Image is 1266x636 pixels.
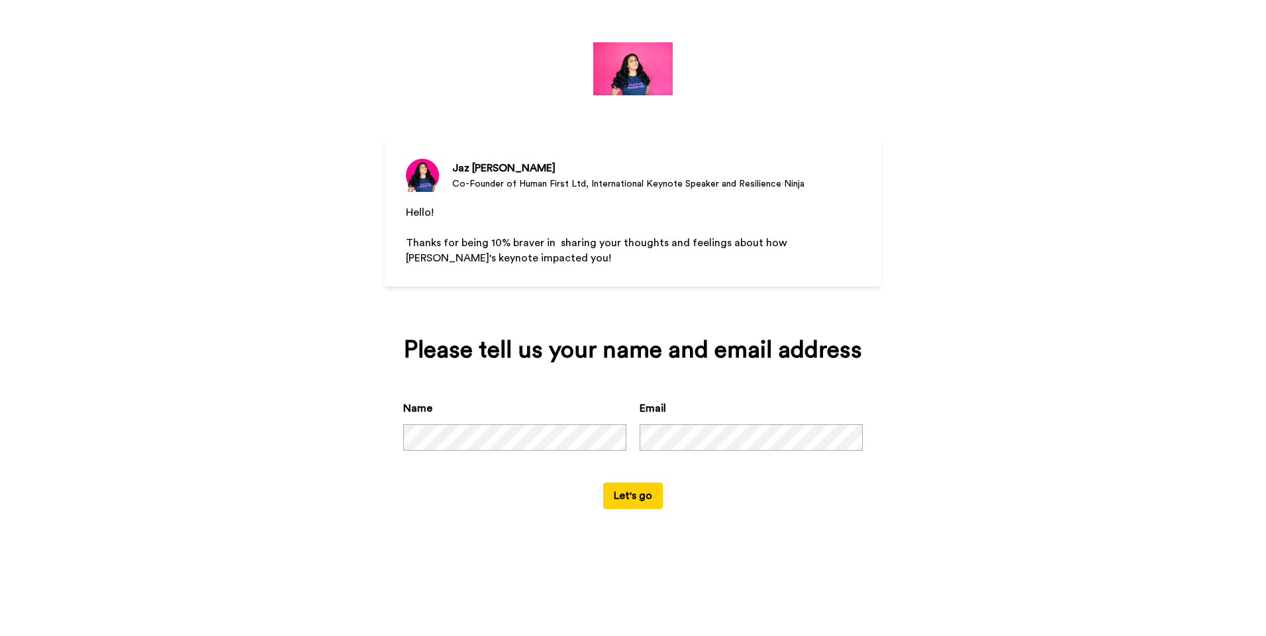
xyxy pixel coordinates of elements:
[452,177,804,191] div: Co-Founder of Human First Ltd, International Keynote Speaker and Resilience Ninja
[406,238,790,263] span: Thanks for being 10% braver in sharing your thoughts and feelings about how [PERSON_NAME]'s keyno...
[593,42,673,95] img: https://cdn.bonjoro.com/media/85f9a9bc-2429-4306-a068-dcc41aead3b8/de22d753-3479-4048-9474-32b3f6...
[406,159,439,192] img: Co-Founder of Human First Ltd, International Keynote Speaker and Resilience Ninja
[603,482,663,509] button: Let's go
[640,400,666,416] label: Email
[403,400,432,416] label: Name
[452,160,804,176] div: Jaz [PERSON_NAME]
[406,207,434,218] span: Hello!
[403,337,863,363] div: Please tell us your name and email address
